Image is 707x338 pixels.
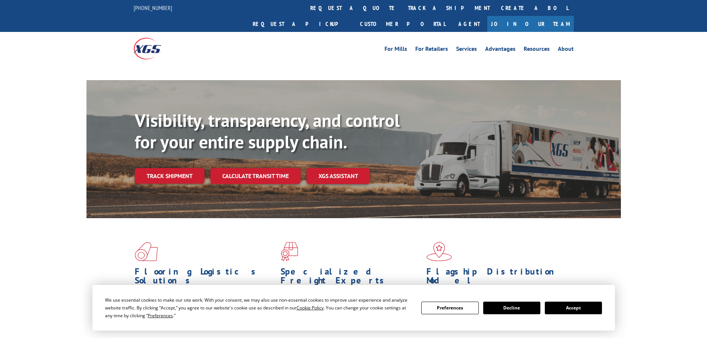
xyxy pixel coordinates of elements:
[210,168,301,184] a: Calculate transit time
[426,267,567,289] h1: Flagship Distribution Model
[135,168,204,184] a: Track shipment
[135,242,158,261] img: xgs-icon-total-supply-chain-intelligence-red
[297,305,324,311] span: Cookie Policy
[281,267,421,289] h1: Specialized Freight Experts
[456,46,477,54] a: Services
[426,242,452,261] img: xgs-icon-flagship-distribution-model-red
[307,168,370,184] a: XGS ASSISTANT
[524,46,550,54] a: Resources
[134,4,172,12] a: [PHONE_NUMBER]
[281,242,298,261] img: xgs-icon-focused-on-flooring-red
[105,296,412,319] div: We use essential cookies to make our site work. With your consent, we may also use non-essential ...
[135,267,275,289] h1: Flooring Logistics Solutions
[92,285,615,331] div: Cookie Consent Prompt
[148,312,173,319] span: Preferences
[135,109,400,153] b: Visibility, transparency, and control for your entire supply chain.
[247,16,354,32] a: Request a pickup
[483,302,540,314] button: Decline
[421,302,478,314] button: Preferences
[487,16,574,32] a: Join Our Team
[545,302,602,314] button: Accept
[485,46,515,54] a: Advantages
[384,46,407,54] a: For Mills
[354,16,451,32] a: Customer Portal
[451,16,487,32] a: Agent
[558,46,574,54] a: About
[415,46,448,54] a: For Retailers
